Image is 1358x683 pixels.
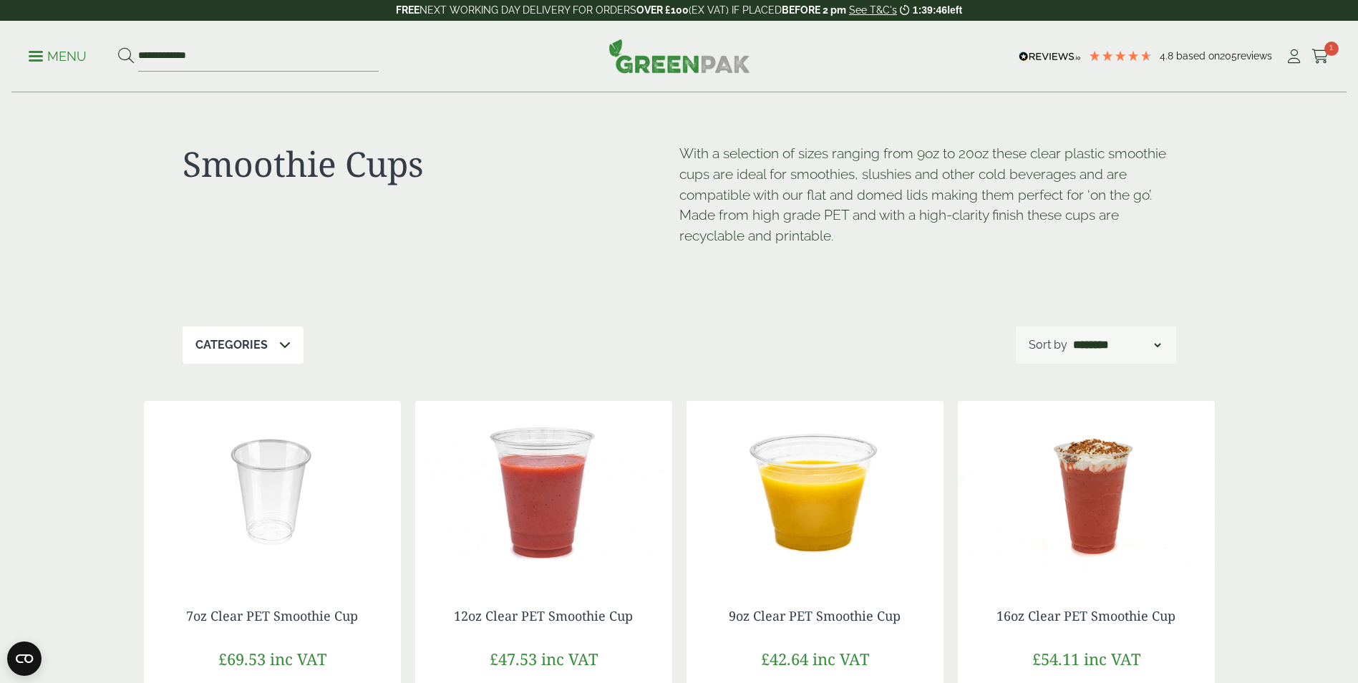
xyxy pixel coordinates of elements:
p: Categories [195,336,268,354]
img: REVIEWS.io [1019,52,1081,62]
span: 1:39:46 [913,4,947,16]
a: 12oz Clear PET Smoothie Cup [454,607,633,624]
img: GreenPak Supplies [608,39,750,73]
img: 7oz Clear PET Smoothie Cup[13142] [144,401,401,580]
strong: FREE [396,4,419,16]
span: £47.53 [490,648,537,669]
span: £69.53 [218,648,266,669]
a: 7oz Clear PET Smoothie Cup [186,607,358,624]
span: inc VAT [541,648,598,669]
span: 1 [1324,42,1339,56]
strong: OVER £100 [636,4,689,16]
h1: Smoothie Cups [183,143,679,185]
span: inc VAT [1084,648,1140,669]
strong: BEFORE 2 pm [782,4,846,16]
span: £42.64 [761,648,808,669]
p: Menu [29,48,87,65]
select: Shop order [1070,336,1163,354]
i: My Account [1285,49,1303,64]
p: Sort by [1029,336,1067,354]
a: See T&C's [849,4,897,16]
span: £54.11 [1032,648,1080,669]
span: 205 [1220,50,1237,62]
div: 4.79 Stars [1088,49,1153,62]
a: 9oz Clear PET Smoothie Cup [729,607,901,624]
span: left [947,4,962,16]
span: reviews [1237,50,1272,62]
img: 9oz pet clear smoothie cup [687,401,944,580]
span: Based on [1176,50,1220,62]
i: Cart [1311,49,1329,64]
span: 4.8 [1160,50,1176,62]
a: 16oz Clear PET Smoothie Cup [996,607,1175,624]
a: Menu [29,48,87,62]
img: 12oz PET Smoothie Cup with Raspberry Smoothie no lid [415,401,672,580]
p: With a selection of sizes ranging from 9oz to 20oz these clear plastic smoothie cups are ideal fo... [679,143,1176,246]
span: inc VAT [813,648,869,669]
a: 1 [1311,46,1329,67]
span: inc VAT [270,648,326,669]
img: 16oz PET Smoothie Cup with Strawberry Milkshake and cream [958,401,1215,580]
button: Open CMP widget [7,641,42,676]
